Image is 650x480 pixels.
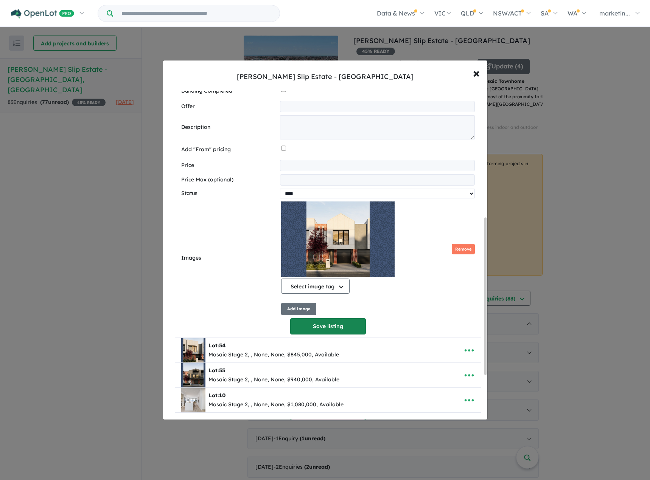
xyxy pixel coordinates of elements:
[181,388,205,412] img: Fletcher-s%20Slip%20Estate%20-%20New%20Port%20-%20Lot%2010___1754539410.jpg
[181,145,278,154] label: Add "From" pricing
[181,123,277,132] label: Description
[281,201,395,277] img: Fletcher's Slip Estate - New Port - Lot 47
[181,254,278,263] label: Images
[473,65,480,81] span: ×
[599,9,630,17] span: marketin...
[181,102,277,111] label: Offer
[281,303,316,315] button: Add image
[208,342,225,349] b: Lot:
[208,367,225,374] b: Lot:
[115,5,278,22] input: Try estate name, suburb, builder or developer
[237,72,414,82] div: [PERSON_NAME] Slip Estate - [GEOGRAPHIC_DATA]
[281,279,350,294] button: Select image tag
[290,318,366,334] button: Save listing
[181,363,205,387] img: Fletcher-s%20Slip%20Estate%20-%20New%20Port%20-%20Lot%2055___1754539852.jpg
[181,161,277,170] label: Price
[181,87,278,96] label: Building Completed
[219,367,225,374] span: 55
[219,392,225,399] span: 10
[11,9,74,19] img: Openlot PRO Logo White
[208,350,339,359] div: Mosaic Stage 2, , None, None, $845,000, Available
[208,392,225,399] b: Lot:
[208,400,344,409] div: Mosaic Stage 2, , None, None, $1,080,000, Available
[181,338,205,362] img: Fletcher-s%20Slip%20Estate%20-%20New%20Port%20-%20Lot%2054___1754540043.jpg
[208,375,339,384] div: Mosaic Stage 2, , None, None, $940,000, Available
[181,175,277,184] label: Price Max (optional)
[181,189,277,198] label: Status
[290,419,366,435] button: Create a new listing
[219,342,225,349] span: 54
[452,244,475,255] button: Remove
